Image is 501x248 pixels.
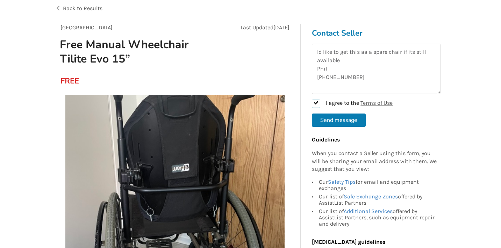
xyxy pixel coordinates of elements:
[312,149,437,174] p: When you contact a Seller using this form, you will be sharing your email address with them. We s...
[60,76,64,86] div: FREE
[312,114,366,127] button: Send message
[312,44,441,94] textarea: Id like to get this aa a spare chair if its still available Phil [PHONE_NUMBER]
[328,178,356,185] a: Safety Tips
[63,5,102,12] span: Back to Results
[54,37,220,66] h1: Free Manual Wheelchair Tilite Evo 15”
[312,28,441,38] h3: Contact Seller
[344,208,393,214] a: Additional Services
[273,24,289,31] span: [DATE]
[312,239,385,245] b: [MEDICAL_DATA] guidelines
[319,179,437,192] div: Our for email and equipment exchanges
[344,193,398,200] a: Safe Exchange Zones
[312,136,340,143] b: Guidelines
[319,192,437,207] div: Our list of offered by AssistList Partners
[319,207,437,227] div: Our list of offered by AssistList Partners, such as equipment repair and delivery
[241,24,273,31] span: Last Updated
[312,100,393,108] label: I agree to the
[60,24,113,31] span: [GEOGRAPHIC_DATA]
[360,100,393,106] a: Terms of Use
